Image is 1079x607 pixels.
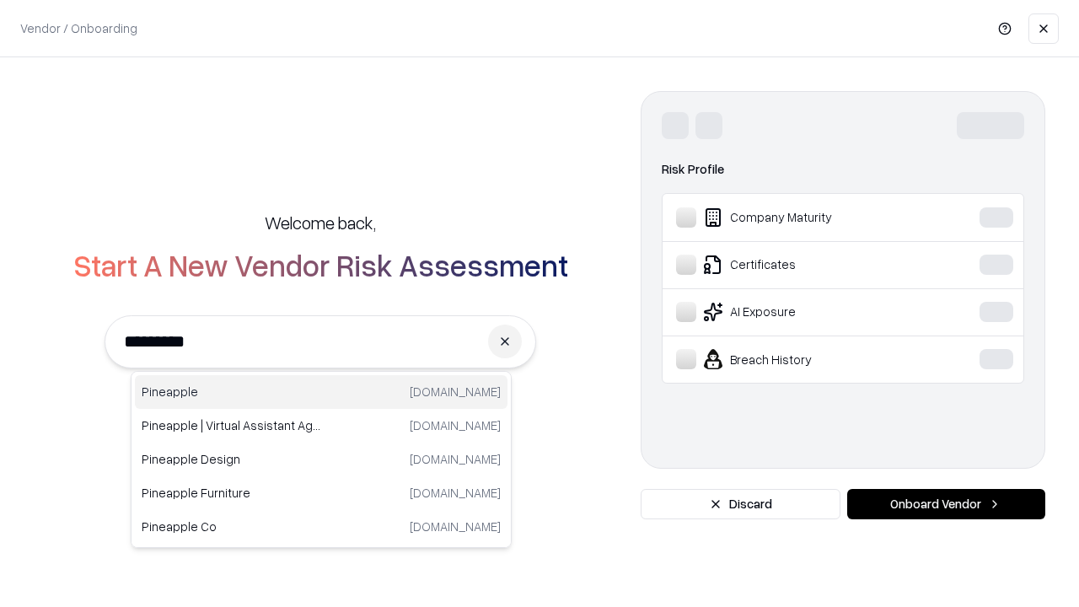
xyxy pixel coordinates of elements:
[676,302,928,322] div: AI Exposure
[410,416,501,434] p: [DOMAIN_NAME]
[847,489,1045,519] button: Onboard Vendor
[410,518,501,535] p: [DOMAIN_NAME]
[142,416,321,434] p: Pineapple | Virtual Assistant Agency
[142,383,321,400] p: Pineapple
[142,484,321,502] p: Pineapple Furniture
[662,159,1024,180] div: Risk Profile
[142,518,321,535] p: Pineapple Co
[131,371,512,548] div: Suggestions
[676,207,928,228] div: Company Maturity
[142,450,321,468] p: Pineapple Design
[676,349,928,369] div: Breach History
[265,211,376,234] h5: Welcome back,
[20,19,137,37] p: Vendor / Onboarding
[676,255,928,275] div: Certificates
[410,450,501,468] p: [DOMAIN_NAME]
[410,484,501,502] p: [DOMAIN_NAME]
[73,248,568,282] h2: Start A New Vendor Risk Assessment
[410,383,501,400] p: [DOMAIN_NAME]
[641,489,840,519] button: Discard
